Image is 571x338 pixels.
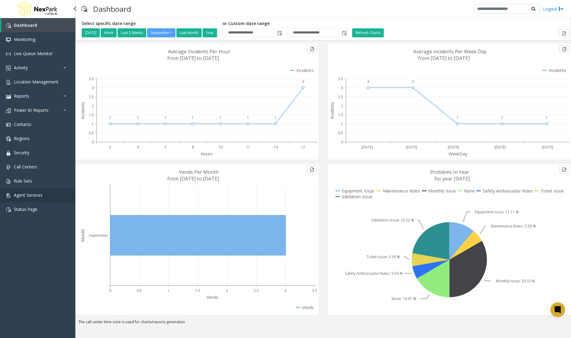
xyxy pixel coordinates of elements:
text: 1 [501,115,503,120]
img: 'icon' [6,66,11,70]
span: Rule Sets [14,178,32,184]
text: from [DATE] to [DATE] [167,55,219,61]
span: Location Management [14,79,58,85]
text: 3 [412,79,414,84]
h5: Select specific date range [82,21,218,26]
text: 1 [546,115,548,120]
text: None: 16.67 % [392,296,416,301]
img: 'icon' [6,108,11,113]
span: Contacts [14,121,31,127]
button: Week [101,28,117,37]
text: 3 [92,85,94,90]
text: 1 [341,121,343,127]
text: [DATE] [542,145,553,150]
text: Vends Per Month [179,169,219,175]
button: Refresh Charts [352,28,384,37]
a: Logout [543,6,563,12]
text: 1 [274,115,276,120]
button: Export to pdf [559,166,569,174]
img: logout [559,6,563,12]
span: Monitoring [14,36,35,42]
img: pageIcon [81,2,87,16]
text: Hours [201,151,213,157]
text: WeekDay [449,151,468,157]
text: 1.5 [195,288,200,293]
span: Activity [14,65,28,70]
text: Equipment Issue: 11.11 % [475,209,519,214]
text: Monthly Issue: 33.33 % [496,278,535,283]
text: Maintenance Rules: 5.56 % [491,224,536,229]
text: Safety Ambassador Rules: 5.56 % [345,271,403,276]
text: 7 [164,145,166,150]
img: 'icon' [6,207,11,212]
text: for year [DATE] [434,175,470,182]
text: 1.5 [338,112,343,117]
text: Validation Issue: 22.22 % [371,218,414,223]
text: 1 [219,115,222,120]
button: Export to pdf [307,166,317,174]
text: 1.5 [89,112,94,117]
text: 1 [92,121,94,127]
text: Month [80,229,86,242]
img: 'icon' [6,37,11,42]
img: 'icon' [6,193,11,198]
button: Last Month [176,28,202,37]
text: 1 [109,115,111,120]
img: 'icon' [6,94,11,99]
text: 1 [247,115,249,120]
span: Call Centers [14,164,37,170]
text: 1 [192,115,194,120]
span: Dashboard [14,22,37,28]
text: Ticket Issue: 5.56 % [367,254,400,259]
text: [DATE] [361,145,373,150]
img: 'icon' [6,179,11,184]
button: [DATE] [82,28,100,37]
h3: Dashboard [90,2,134,16]
text: [DATE] [406,145,417,150]
text: 6 [137,145,139,150]
text: Incidents [329,102,335,119]
text: 2.5 [254,288,259,293]
text: 10 [218,145,222,150]
text: 2.5 [89,94,94,99]
img: 'icon' [6,122,11,127]
button: Export to pdf [559,45,569,53]
button: Export to pdf [559,30,569,37]
text: 1 [167,288,169,293]
text: 14 [273,145,278,150]
text: 3 [367,79,369,84]
text: [DATE] [494,145,506,150]
text: 11 [246,145,250,150]
img: 'icon' [6,80,11,85]
text: Vends [207,294,218,300]
text: 3.5 [338,76,343,81]
span: Toggle popup [276,29,282,37]
text: 0.5 [89,130,94,136]
span: Toggle popup [341,29,347,37]
span: Regions [14,136,30,141]
span: Agent Services [14,192,43,198]
button: September [147,28,175,37]
text: 1 [164,115,166,120]
h5: or Custom date range [222,21,348,26]
text: 3 [341,85,343,90]
text: 3 [284,288,286,293]
img: 'icon' [6,151,11,155]
a: Dashboard [1,18,75,32]
text: 0 [341,139,343,145]
span: Security [14,150,29,155]
text: Problems In Year [430,169,469,175]
text: Average Incidents Per Week Day [413,48,487,55]
text: 1 [456,115,459,120]
text: from [DATE] to [DATE] [167,175,219,182]
text: 0 [92,139,94,145]
text: 3.5 [89,76,94,81]
span: Status Page [14,206,37,212]
text: 3.5 [312,288,317,293]
button: Export to pdf [307,45,317,53]
text: 2 [226,288,228,293]
text: 0.5 [338,130,343,136]
img: 'icon' [6,136,11,141]
text: 0 [109,288,111,293]
text: 3 [302,79,304,84]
